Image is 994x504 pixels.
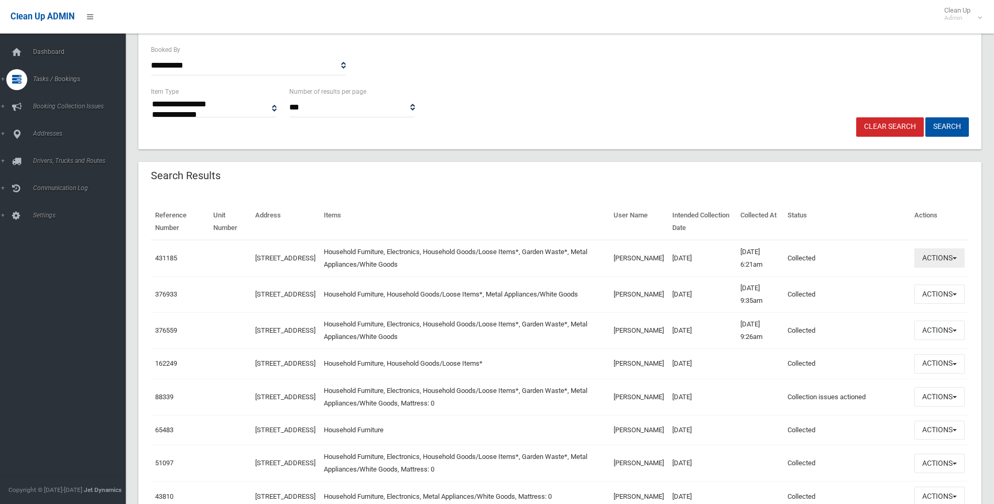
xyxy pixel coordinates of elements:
button: Actions [914,387,965,407]
label: Booked By [151,44,180,56]
th: Intended Collection Date [668,204,736,240]
td: Collected [783,348,910,379]
a: [STREET_ADDRESS] [255,426,315,434]
span: Settings [30,212,134,219]
td: Household Furniture, Electronics, Household Goods/Loose Items*, Garden Waste*, Metal Appliances/W... [320,445,609,481]
td: [PERSON_NAME] [609,415,668,445]
span: Booking Collection Issues [30,103,134,110]
td: [DATE] [668,379,736,415]
a: 162249 [155,359,177,367]
td: [DATE] 6:21am [736,240,783,277]
a: 65483 [155,426,173,434]
a: [STREET_ADDRESS] [255,290,315,298]
a: 88339 [155,393,173,401]
th: Items [320,204,609,240]
button: Actions [914,454,965,473]
a: 43810 [155,492,173,500]
small: Admin [944,14,970,22]
th: Address [251,204,320,240]
td: Household Furniture [320,415,609,445]
span: Communication Log [30,184,134,192]
td: [DATE] 9:35am [736,276,783,312]
button: Actions [914,421,965,440]
td: Collection issues actioned [783,379,910,415]
span: Tasks / Bookings [30,75,134,83]
td: Household Furniture, Electronics, Household Goods/Loose Items*, Garden Waste*, Metal Appliances/W... [320,379,609,415]
a: Clear Search [856,117,924,137]
th: Collected At [736,204,783,240]
td: Household Furniture, Household Goods/Loose Items*, Metal Appliances/White Goods [320,276,609,312]
td: [PERSON_NAME] [609,445,668,481]
a: [STREET_ADDRESS] [255,254,315,262]
td: Collected [783,240,910,277]
a: 431185 [155,254,177,262]
td: [PERSON_NAME] [609,348,668,379]
th: Reference Number [151,204,209,240]
span: Addresses [30,130,134,137]
button: Actions [914,248,965,268]
td: [DATE] [668,445,736,481]
td: [DATE] 9:26am [736,312,783,348]
label: Item Type [151,86,179,97]
a: [STREET_ADDRESS] [255,393,315,401]
button: Actions [914,354,965,374]
td: [PERSON_NAME] [609,312,668,348]
a: [STREET_ADDRESS] [255,459,315,467]
td: Household Furniture, Electronics, Household Goods/Loose Items*, Garden Waste*, Metal Appliances/W... [320,312,609,348]
th: Status [783,204,910,240]
td: Collected [783,276,910,312]
a: 376933 [155,290,177,298]
span: Clean Up [939,6,981,22]
th: Unit Number [209,204,251,240]
td: [DATE] [668,240,736,277]
span: Dashboard [30,48,134,56]
button: Actions [914,284,965,304]
td: Household Furniture, Electronics, Household Goods/Loose Items*, Garden Waste*, Metal Appliances/W... [320,240,609,277]
td: [DATE] [668,415,736,445]
td: Collected [783,312,910,348]
header: Search Results [138,166,233,186]
th: Actions [910,204,969,240]
td: [DATE] [668,312,736,348]
a: 51097 [155,459,173,467]
strong: Jet Dynamics [84,486,122,494]
td: [DATE] [668,276,736,312]
label: Number of results per page [289,86,366,97]
td: [PERSON_NAME] [609,379,668,415]
button: Actions [914,321,965,340]
span: Clean Up ADMIN [10,12,74,21]
td: [PERSON_NAME] [609,240,668,277]
a: [STREET_ADDRESS] [255,359,315,367]
td: Collected [783,415,910,445]
span: Copyright © [DATE]-[DATE] [8,486,82,494]
td: [DATE] [668,348,736,379]
td: [PERSON_NAME] [609,276,668,312]
a: 376559 [155,326,177,334]
button: Search [925,117,969,137]
a: [STREET_ADDRESS] [255,326,315,334]
td: Collected [783,445,910,481]
td: Household Furniture, Household Goods/Loose Items* [320,348,609,379]
th: User Name [609,204,668,240]
a: [STREET_ADDRESS] [255,492,315,500]
span: Drivers, Trucks and Routes [30,157,134,165]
